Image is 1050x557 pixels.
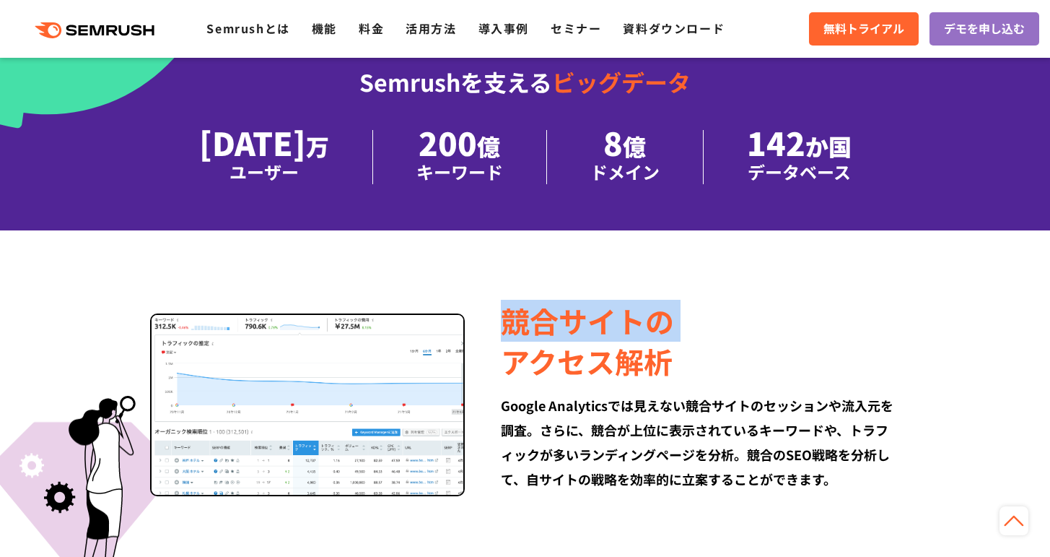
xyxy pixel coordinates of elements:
[809,12,919,46] a: 無料トライアル
[501,393,900,491] div: Google Analyticsでは見えない競合サイトのセッションや流入元を調査。さらに、競合が上位に表示されているキーワードや、トラフィックが多いランディングページを分析。競合のSEO戦略を分...
[590,159,660,184] div: ドメイン
[823,20,904,38] span: 無料トライアル
[929,12,1039,46] a: デモを申し込む
[747,159,852,184] div: データベース
[944,20,1025,38] span: デモを申し込む
[623,20,725,37] a: 資料ダウンロード
[477,129,500,163] span: 億
[312,20,337,37] a: 機能
[478,20,529,37] a: 導入事例
[406,20,456,37] a: 活用方法
[206,20,289,37] a: Semrushとは
[547,130,704,184] li: 8
[551,20,601,37] a: セミナー
[110,57,940,130] div: Semrushを支える
[805,129,852,163] span: か国
[623,129,646,163] span: 億
[552,65,691,98] span: ビッグデータ
[416,159,503,184] div: キーワード
[359,20,384,37] a: 料金
[501,301,900,381] div: 競合サイトの アクセス解析
[704,130,895,184] li: 142
[373,130,547,184] li: 200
